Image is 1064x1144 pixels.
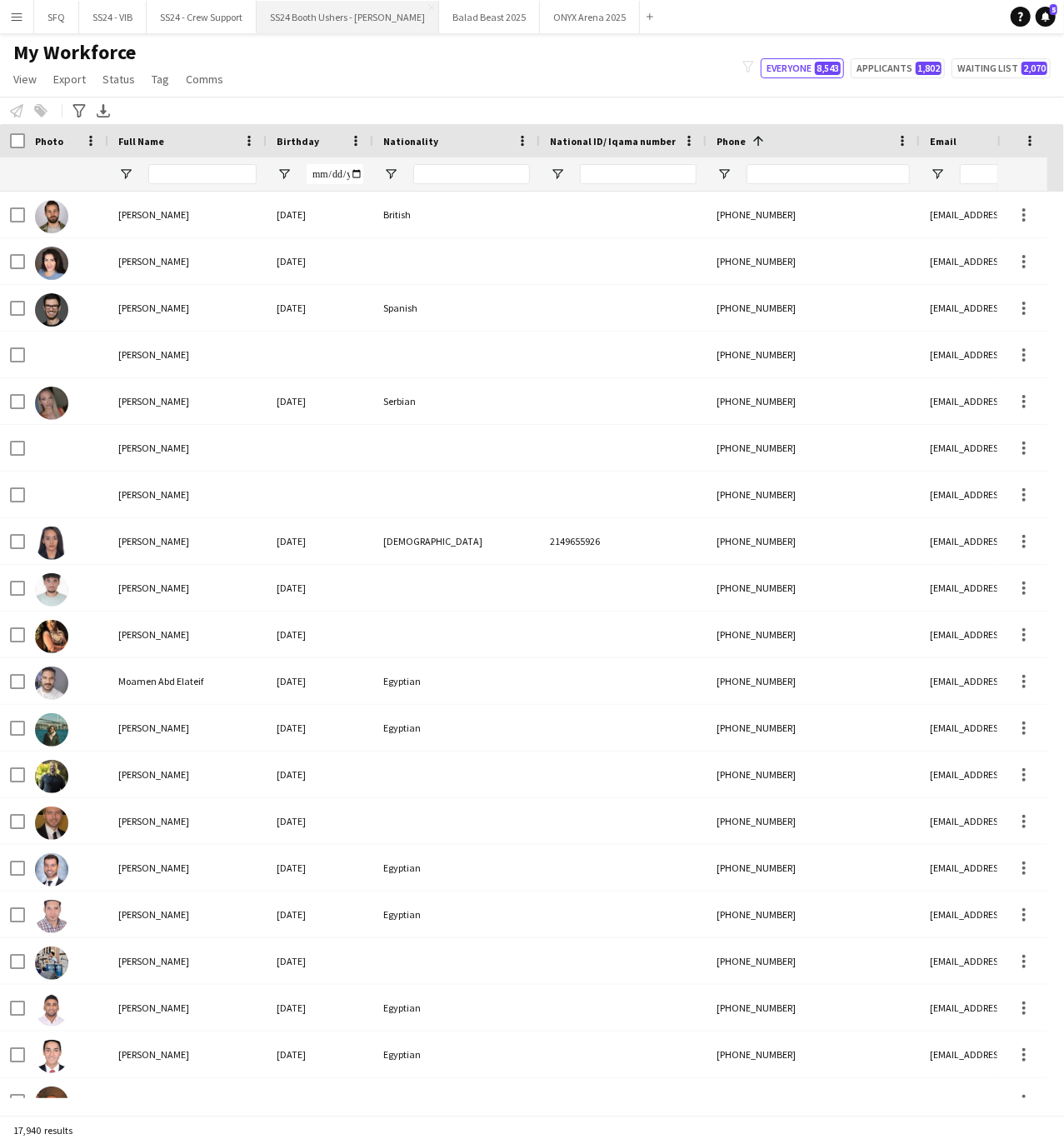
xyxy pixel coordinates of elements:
[707,892,920,937] div: [PHONE_NUMBER]
[373,985,540,1031] div: Egyptian
[53,72,86,87] span: Export
[35,1087,68,1120] img: Yasser Elsebai
[1036,7,1056,27] a: 5
[267,752,373,797] div: [DATE]
[118,442,189,454] span: [PERSON_NAME]
[267,238,373,284] div: [DATE]
[118,255,189,267] span: [PERSON_NAME]
[35,620,68,653] img: Donia Youssef
[118,815,189,827] span: [PERSON_NAME]
[118,535,189,547] span: [PERSON_NAME]
[267,1078,373,1124] div: [DATE]
[930,167,945,182] button: Open Filter Menu
[34,1,79,33] button: SFQ
[707,612,920,657] div: [PHONE_NUMBER]
[851,58,945,78] button: Applicants1,802
[147,1,257,33] button: SS24 - Crew Support
[35,135,63,147] span: Photo
[373,845,540,891] div: Egyptian
[707,425,920,471] div: [PHONE_NUMBER]
[267,845,373,891] div: [DATE]
[35,293,68,327] img: David Afanasiadi
[93,101,113,121] app-action-btn: Export XLSX
[35,900,68,933] img: Mostafa Ahmed
[179,68,230,90] a: Comms
[707,285,920,331] div: [PHONE_NUMBER]
[186,72,223,87] span: Comms
[13,40,136,65] span: My Workforce
[118,722,189,734] span: [PERSON_NAME]
[267,378,373,424] div: [DATE]
[118,488,189,501] span: [PERSON_NAME]
[373,705,540,751] div: Egyptian
[35,760,68,793] img: Waleed Shaban
[118,862,189,874] span: [PERSON_NAME]
[118,768,189,781] span: [PERSON_NAME]
[118,1095,189,1107] span: [PERSON_NAME]
[707,192,920,237] div: [PHONE_NUMBER]
[550,535,600,547] span: 2149655926
[267,985,373,1031] div: [DATE]
[707,938,920,984] div: [PHONE_NUMBER]
[13,72,37,87] span: View
[383,135,438,147] span: Nationality
[707,705,920,751] div: [PHONE_NUMBER]
[35,713,68,747] img: Farida Azmy
[761,58,844,78] button: Everyone8,543
[118,1002,189,1014] span: [PERSON_NAME]
[7,68,43,90] a: View
[439,1,540,33] button: Balad Beast 2025
[118,395,189,407] span: [PERSON_NAME]
[118,348,189,361] span: [PERSON_NAME]
[118,302,189,314] span: [PERSON_NAME]
[118,208,189,221] span: [PERSON_NAME]
[747,164,910,184] input: Phone Filter Input
[145,68,176,90] a: Tag
[267,705,373,751] div: [DATE]
[540,1,640,33] button: ONYX Arena 2025
[267,1032,373,1077] div: [DATE]
[152,72,169,87] span: Tag
[118,955,189,967] span: [PERSON_NAME]
[1050,4,1057,15] span: 5
[118,628,189,641] span: [PERSON_NAME]
[707,518,920,564] div: [PHONE_NUMBER]
[277,135,319,147] span: Birthday
[815,62,841,75] span: 8,543
[69,101,89,121] app-action-btn: Advanced filters
[707,238,920,284] div: [PHONE_NUMBER]
[373,658,540,704] div: Egyptian
[550,135,676,147] span: National ID/ Iqama number
[148,164,257,184] input: Full Name Filter Input
[707,472,920,517] div: [PHONE_NUMBER]
[373,378,540,424] div: Serbian
[267,565,373,611] div: [DATE]
[413,164,530,184] input: Nationality Filter Input
[118,675,203,687] span: Moamen Abd Elateif
[118,908,189,921] span: [PERSON_NAME]
[707,332,920,377] div: [PHONE_NUMBER]
[373,192,540,237] div: British
[35,807,68,840] img: Youssef Hesham
[580,164,697,184] input: National ID/ Iqama number Filter Input
[35,387,68,420] img: Jelena D
[383,167,398,182] button: Open Filter Menu
[373,892,540,937] div: Egyptian
[267,892,373,937] div: [DATE]
[118,1048,189,1061] span: [PERSON_NAME]
[267,285,373,331] div: [DATE]
[35,527,68,560] img: Aisha Alaeldin
[118,167,133,182] button: Open Filter Menu
[707,1032,920,1077] div: [PHONE_NUMBER]
[35,1040,68,1073] img: bahaa sayed
[118,135,164,147] span: Full Name
[35,667,68,700] img: Moamen Abd Elateif
[267,938,373,984] div: [DATE]
[707,985,920,1031] div: [PHONE_NUMBER]
[118,582,189,594] span: [PERSON_NAME]
[35,993,68,1027] img: saud Ali
[47,68,92,90] a: Export
[707,658,920,704] div: [PHONE_NUMBER]
[952,58,1051,78] button: Waiting list2,070
[373,1032,540,1077] div: Egyptian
